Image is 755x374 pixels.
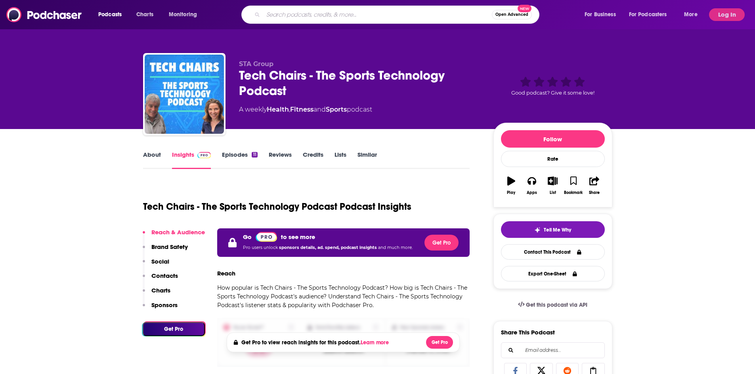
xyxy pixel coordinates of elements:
div: A weekly podcast [239,105,372,114]
img: tell me why sparkle [534,227,541,233]
a: Reviews [269,151,292,169]
a: Charts [131,8,158,21]
a: Health [267,106,289,113]
span: For Podcasters [629,9,667,20]
div: Bookmark [564,190,583,195]
input: Search podcasts, credits, & more... [263,8,492,21]
p: Pro users unlock and much more. [243,242,413,254]
a: Get this podcast via API [512,295,594,315]
div: Rate [501,151,605,167]
a: Sports [326,106,347,113]
span: Monitoring [169,9,197,20]
div: List [550,190,556,195]
button: Reach & Audience [143,228,205,243]
p: Sponsors [151,301,178,309]
p: Social [151,258,169,265]
img: Podchaser - Follow, Share and Rate Podcasts [6,7,82,22]
button: Play [501,171,522,200]
button: Follow [501,130,605,148]
div: Play [507,190,515,195]
a: About [143,151,161,169]
button: Share [584,171,604,200]
span: , [289,106,290,113]
span: Open Advanced [495,13,528,17]
span: Charts [136,9,153,20]
button: List [542,171,563,200]
h1: Tech Chairs - The Sports Technology Podcast Podcast Insights [143,201,411,213]
a: Contact This Podcast [501,244,605,260]
span: Get this podcast via API [526,302,587,308]
button: Contacts [143,272,178,287]
span: and [313,106,326,113]
h4: Get Pro to view reach insights for this podcast. [241,339,391,346]
button: open menu [579,8,626,21]
button: Learn more [361,340,391,346]
p: Go [243,233,252,241]
span: STA Group [239,60,273,68]
span: Good podcast? Give it some love! [511,90,594,96]
p: Contacts [151,272,178,279]
a: Fitness [290,106,313,113]
button: Social [143,258,169,272]
span: Podcasts [98,9,122,20]
button: open menu [679,8,707,21]
img: Podchaser Pro [256,232,277,242]
h3: Share This Podcast [501,328,555,336]
button: open menu [624,8,679,21]
h3: Reach [217,270,235,277]
p: Reach & Audience [151,228,205,236]
button: Apps [522,171,542,200]
span: New [518,5,532,12]
p: How popular is Tech Chairs - The Sports Technology Podcast? How big is Tech Chairs - The Sports T... [217,283,470,309]
button: tell me why sparkleTell Me Why [501,221,605,238]
a: InsightsPodchaser Pro [172,151,211,169]
button: Open AdvancedNew [492,10,532,19]
p: Brand Safety [151,243,188,251]
a: Similar [357,151,377,169]
a: Lists [334,151,346,169]
span: sponsors details, ad. spend, podcast insights [279,245,378,250]
button: Sponsors [143,301,178,316]
button: Bookmark [563,171,584,200]
button: Charts [143,287,170,301]
span: Tell Me Why [544,227,571,233]
button: Export One-Sheet [501,266,605,281]
button: open menu [163,8,207,21]
p: to see more [281,233,315,241]
div: Search followers [501,342,605,358]
button: Get Pro [426,336,453,349]
img: Podchaser Pro [197,152,211,158]
a: Pro website [256,232,277,242]
div: 11 [252,152,257,158]
button: Brand Safety [143,243,188,258]
div: Apps [527,190,537,195]
div: Search podcasts, credits, & more... [249,6,547,24]
a: Credits [303,151,323,169]
button: Get Pro [424,235,459,251]
span: More [684,9,698,20]
img: Tech Chairs - The Sports Technology Podcast [145,55,224,134]
button: open menu [93,8,132,21]
span: For Business [585,9,616,20]
button: Log In [709,8,745,21]
button: Get Pro [143,322,205,336]
div: Share [589,190,600,195]
p: Charts [151,287,170,294]
a: Episodes11 [222,151,257,169]
div: Good podcast? Give it some love! [493,60,612,109]
input: Email address... [508,343,598,358]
